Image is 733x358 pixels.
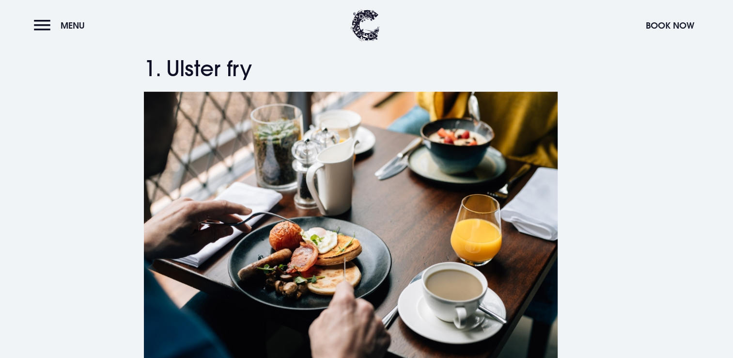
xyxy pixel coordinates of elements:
img: Clandeboye Lodge [351,10,380,41]
button: Menu [34,15,90,36]
button: Book Now [641,15,699,36]
h2: 1. Ulster fry [144,56,590,81]
span: Menu [61,20,85,31]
